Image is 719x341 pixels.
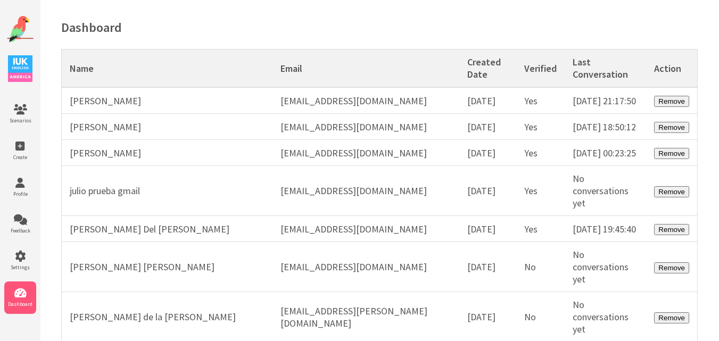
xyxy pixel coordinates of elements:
[459,242,516,292] td: [DATE]
[646,49,697,88] th: Action
[272,242,459,292] td: [EMAIL_ADDRESS][DOMAIN_NAME]
[565,242,646,292] td: No conversations yet
[459,216,516,242] td: [DATE]
[459,49,516,88] th: Created Date
[4,154,36,161] span: Create
[565,49,646,88] th: Last Conversation
[4,301,36,307] span: Dashboard
[516,49,565,88] th: Verified
[459,140,516,166] td: [DATE]
[516,216,565,242] td: Yes
[459,87,516,114] td: [DATE]
[654,224,689,235] button: Remove
[516,242,565,292] td: No
[516,87,565,114] td: Yes
[516,114,565,140] td: Yes
[4,190,36,197] span: Profile
[62,114,273,140] td: [PERSON_NAME]
[62,49,273,88] th: Name
[654,186,689,197] button: Remove
[654,312,689,323] button: Remove
[272,114,459,140] td: [EMAIL_ADDRESS][DOMAIN_NAME]
[272,49,459,88] th: Email
[62,242,273,292] td: [PERSON_NAME] [PERSON_NAME]
[4,264,36,271] span: Settings
[62,140,273,166] td: [PERSON_NAME]
[516,140,565,166] td: Yes
[459,166,516,216] td: [DATE]
[4,117,36,124] span: Scenarios
[272,216,459,242] td: [EMAIL_ADDRESS][DOMAIN_NAME]
[4,227,36,234] span: Feedback
[654,262,689,273] button: Remove
[8,55,32,82] img: IUK Logo
[61,19,698,36] h1: Dashboard
[516,166,565,216] td: Yes
[62,216,273,242] td: [PERSON_NAME] Del [PERSON_NAME]
[272,87,459,114] td: [EMAIL_ADDRESS][DOMAIN_NAME]
[565,114,646,140] td: [DATE] 18:50:12
[565,87,646,114] td: [DATE] 21:17:50
[654,148,689,159] button: Remove
[62,166,273,216] td: julio prueba gmail
[565,140,646,166] td: [DATE] 00:23:25
[272,140,459,166] td: [EMAIL_ADDRESS][DOMAIN_NAME]
[7,16,34,43] img: Website Logo
[565,216,646,242] td: [DATE] 19:45:40
[459,114,516,140] td: [DATE]
[654,96,689,107] button: Remove
[62,87,273,114] td: [PERSON_NAME]
[272,166,459,216] td: [EMAIL_ADDRESS][DOMAIN_NAME]
[654,122,689,133] button: Remove
[565,166,646,216] td: No conversations yet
